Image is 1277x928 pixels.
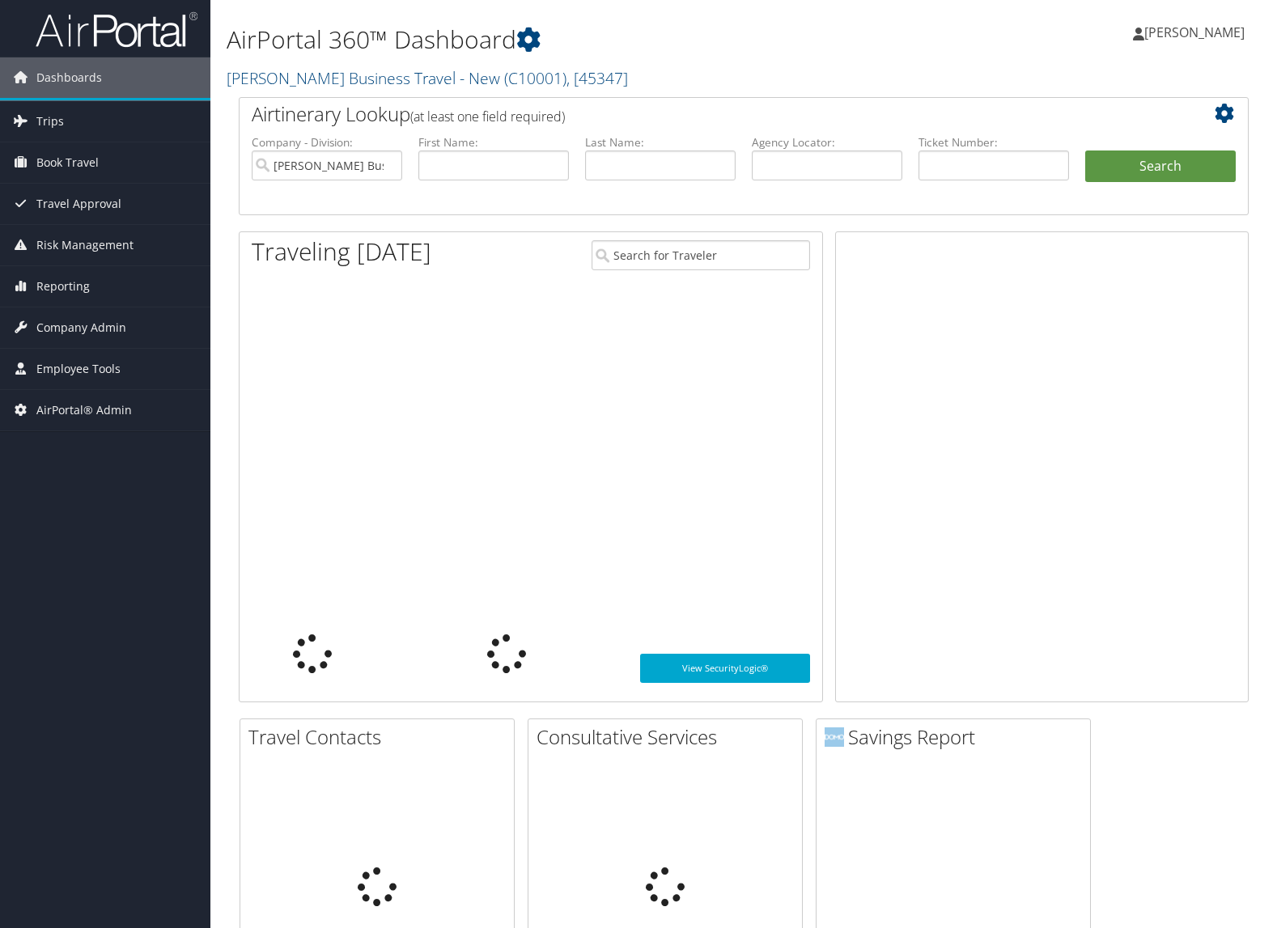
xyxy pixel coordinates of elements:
[537,723,802,751] h2: Consultative Services
[36,266,90,307] span: Reporting
[36,349,121,389] span: Employee Tools
[752,134,902,150] label: Agency Locator:
[36,390,132,430] span: AirPortal® Admin
[36,184,121,224] span: Travel Approval
[504,67,566,89] span: ( C10001 )
[825,727,844,747] img: domo-logo.png
[36,142,99,183] span: Book Travel
[36,307,126,348] span: Company Admin
[36,11,197,49] img: airportal-logo.png
[227,23,916,57] h1: AirPortal 360™ Dashboard
[585,134,736,150] label: Last Name:
[566,67,628,89] span: , [ 45347 ]
[640,654,810,683] a: View SecurityLogic®
[248,723,514,751] h2: Travel Contacts
[1144,23,1245,41] span: [PERSON_NAME]
[252,100,1152,128] h2: Airtinerary Lookup
[36,57,102,98] span: Dashboards
[252,235,431,269] h1: Traveling [DATE]
[825,723,1090,751] h2: Savings Report
[1133,8,1261,57] a: [PERSON_NAME]
[36,225,134,265] span: Risk Management
[36,101,64,142] span: Trips
[919,134,1069,150] label: Ticket Number:
[410,108,565,125] span: (at least one field required)
[227,67,628,89] a: [PERSON_NAME] Business Travel - New
[592,240,810,270] input: Search for Traveler
[418,134,569,150] label: First Name:
[252,134,402,150] label: Company - Division:
[1085,150,1236,183] button: Search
